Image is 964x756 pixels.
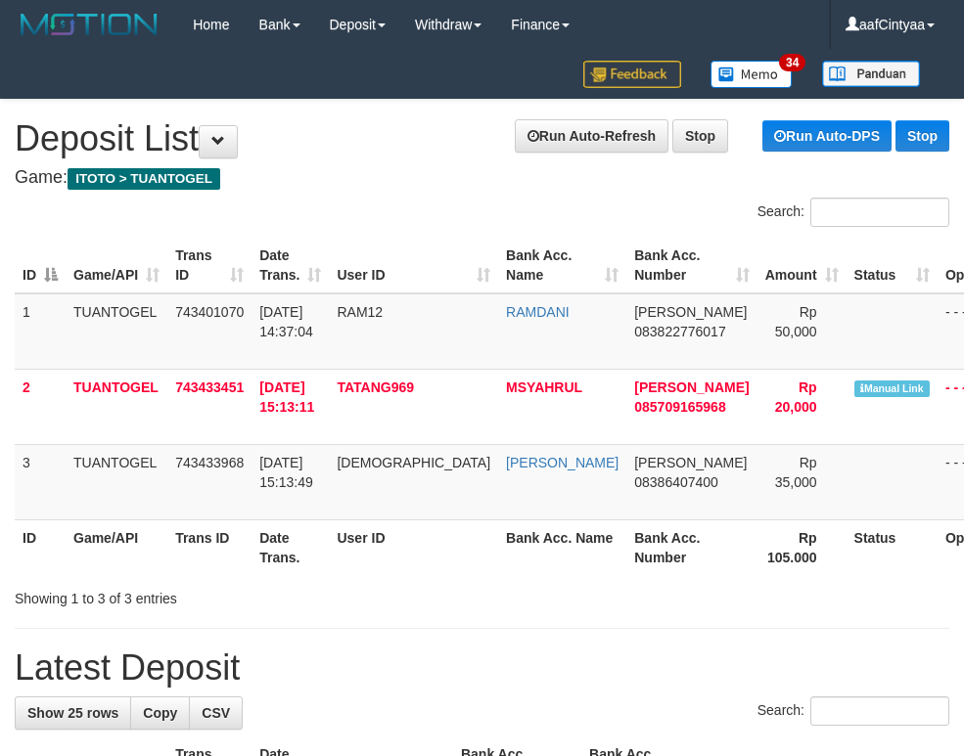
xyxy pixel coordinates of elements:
a: Show 25 rows [15,696,131,730]
img: Feedback.jpg [583,61,681,88]
th: Bank Acc. Number: activate to sort column ascending [626,238,757,293]
label: Search: [757,198,949,227]
span: 743401070 [175,304,244,320]
h1: Deposit List [15,119,949,158]
th: Bank Acc. Name [498,519,626,575]
h1: Latest Deposit [15,648,949,688]
span: [PERSON_NAME] [634,304,747,320]
th: ID [15,519,66,575]
span: RAM12 [337,304,383,320]
td: TUANTOGEL [66,293,167,370]
a: Copy [130,696,190,730]
input: Search: [810,198,949,227]
a: Run Auto-DPS [762,120,892,152]
a: [PERSON_NAME] [506,455,619,470]
span: 34 [779,54,805,71]
span: Copy 08386407400 to clipboard [634,474,718,490]
a: CSV [189,696,243,730]
th: Amount: activate to sort column ascending [757,238,847,293]
input: Search: [810,696,949,726]
th: Bank Acc. Number [626,519,757,575]
img: panduan.png [822,61,920,87]
span: [PERSON_NAME] [634,455,747,470]
th: Status [847,519,938,575]
label: Search: [757,696,949,726]
span: 743433968 [175,455,244,470]
span: Rp 50,000 [775,304,817,339]
a: Stop [672,119,728,153]
div: Showing 1 to 3 of 3 entries [15,581,387,608]
th: Trans ID: activate to sort column ascending [167,238,252,293]
span: CSV [202,705,230,721]
span: Copy 083822776017 to clipboard [634,324,725,339]
td: 2 [15,369,66,444]
th: Bank Acc. Name: activate to sort column ascending [498,238,626,293]
span: Copy 085709165968 to clipboard [634,399,725,415]
span: [DEMOGRAPHIC_DATA] [337,455,490,470]
th: User ID: activate to sort column ascending [329,238,498,293]
span: Copy [143,705,177,721]
th: Game/API [66,519,167,575]
span: [PERSON_NAME] [634,379,749,395]
td: TUANTOGEL [66,444,167,519]
h4: Game: [15,168,949,188]
a: RAMDANI [506,304,570,320]
img: Button%20Memo.svg [711,61,793,88]
span: Rp 20,000 [775,379,817,415]
span: [DATE] 14:37:04 [259,304,313,339]
span: Manually Linked [854,380,930,397]
td: 3 [15,444,66,519]
a: 34 [696,49,807,99]
th: Status: activate to sort column ascending [847,238,938,293]
a: Run Auto-Refresh [515,119,668,153]
td: TUANTOGEL [66,369,167,444]
th: Date Trans.: activate to sort column ascending [252,238,329,293]
a: MSYAHRUL [506,379,582,395]
th: Trans ID [167,519,252,575]
span: Rp 35,000 [775,455,817,490]
th: Rp 105.000 [757,519,847,575]
th: Game/API: activate to sort column ascending [66,238,167,293]
th: ID: activate to sort column descending [15,238,66,293]
span: ITOTO > TUANTOGEL [68,168,220,190]
td: 1 [15,293,66,370]
span: [DATE] 15:13:49 [259,455,313,490]
span: TATANG969 [337,379,414,395]
span: 743433451 [175,379,244,395]
th: Date Trans. [252,519,329,575]
span: Show 25 rows [27,705,118,721]
img: MOTION_logo.png [15,10,163,39]
a: Stop [895,120,949,152]
span: [DATE] 15:13:11 [259,379,314,415]
th: User ID [329,519,498,575]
